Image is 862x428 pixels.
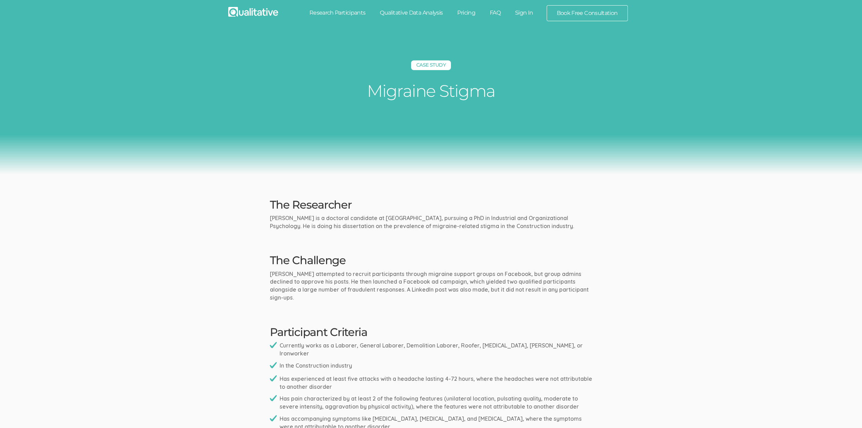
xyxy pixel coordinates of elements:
h2: The Researcher [270,199,592,211]
a: Sign In [508,5,540,20]
li: Currently works as a Laborer, General Laborer, Demolition Laborer, Roofer, [MEDICAL_DATA], [PERSO... [270,342,592,358]
h1: Migraine Stigma [327,81,535,101]
h2: Participant Criteria [270,326,592,338]
a: Book Free Consultation [547,6,628,21]
a: Research Participants [302,5,373,20]
p: [PERSON_NAME] attempted to recruit participants through migraine support groups on Facebook, but ... [270,270,592,302]
a: Pricing [450,5,483,20]
li: Has pain characterized by at least 2 of the following features (unilateral location, pulsating qu... [270,395,592,411]
img: Qualitative [228,7,278,17]
h5: Case Study [411,60,451,70]
li: Has experienced at least five attacks with a headache lasting 4-72 hours, where the headaches wer... [270,375,592,391]
p: [PERSON_NAME] is a doctoral candidate at [GEOGRAPHIC_DATA], pursuing a PhD in Industrial and Orga... [270,214,592,230]
li: In the Construction industry [270,362,592,371]
h2: The Challenge [270,254,592,266]
a: Qualitative Data Analysis [373,5,450,20]
a: FAQ [483,5,508,20]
